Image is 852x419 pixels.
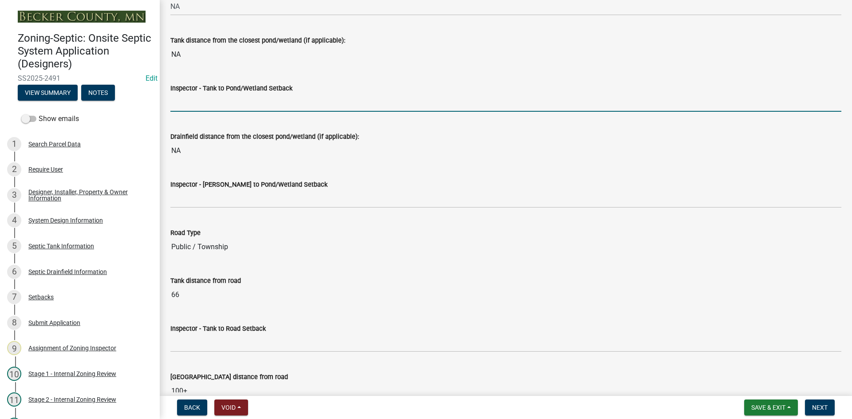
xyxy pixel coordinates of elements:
h4: Zoning-Septic: Onsite Septic System Application (Designers) [18,32,153,70]
button: View Summary [18,85,78,101]
div: 8 [7,316,21,330]
div: Submit Application [28,320,80,326]
div: Septic Tank Information [28,243,94,249]
div: 6 [7,265,21,279]
label: Tank distance from the closest pond/wetland (if applicable): [170,38,345,44]
span: SS2025-2491 [18,74,142,82]
button: Save & Exit [744,399,798,415]
wm-modal-confirm: Edit Application Number [146,74,158,82]
div: Stage 1 - Internal Zoning Review [28,371,116,377]
div: 11 [7,392,21,407]
div: 5 [7,239,21,253]
label: Inspector - Tank to Pond/Wetland Setback [170,86,292,92]
label: Drainfield distance from the closest pond/wetland (if applicable): [170,134,359,140]
wm-modal-confirm: Notes [81,90,115,97]
div: Stage 2 - Internal Zoning Review [28,396,116,403]
label: Tank distance from road [170,278,241,284]
div: 7 [7,290,21,304]
div: Assignment of Zoning Inspector [28,345,116,351]
div: Require User [28,166,63,172]
div: 10 [7,367,21,381]
button: Back [177,399,207,415]
button: Notes [81,85,115,101]
button: Void [214,399,248,415]
wm-modal-confirm: Summary [18,90,78,97]
div: 4 [7,213,21,227]
div: Septic Drainfield Information [28,269,107,275]
span: Next [812,404,828,411]
div: Search Parcel Data [28,141,81,147]
a: Edit [146,74,158,82]
div: 1 [7,137,21,151]
label: Show emails [21,114,79,124]
button: Next [805,399,835,415]
div: 3 [7,188,21,202]
div: System Design Information [28,217,103,223]
div: 9 [7,341,21,355]
span: Back [184,404,200,411]
label: [GEOGRAPHIC_DATA] distance from road [170,374,288,380]
span: Save & Exit [751,404,785,411]
div: 2 [7,162,21,176]
img: Becker County, Minnesota [18,11,146,23]
label: Road Type [170,230,201,236]
div: Setbacks [28,294,54,300]
label: Inspector - Tank to Road Setback [170,326,266,332]
label: Inspector - [PERSON_NAME] to Pond/Wetland Setback [170,182,327,188]
div: Designer, Installer, Property & Owner Information [28,189,146,201]
span: Void [221,404,236,411]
